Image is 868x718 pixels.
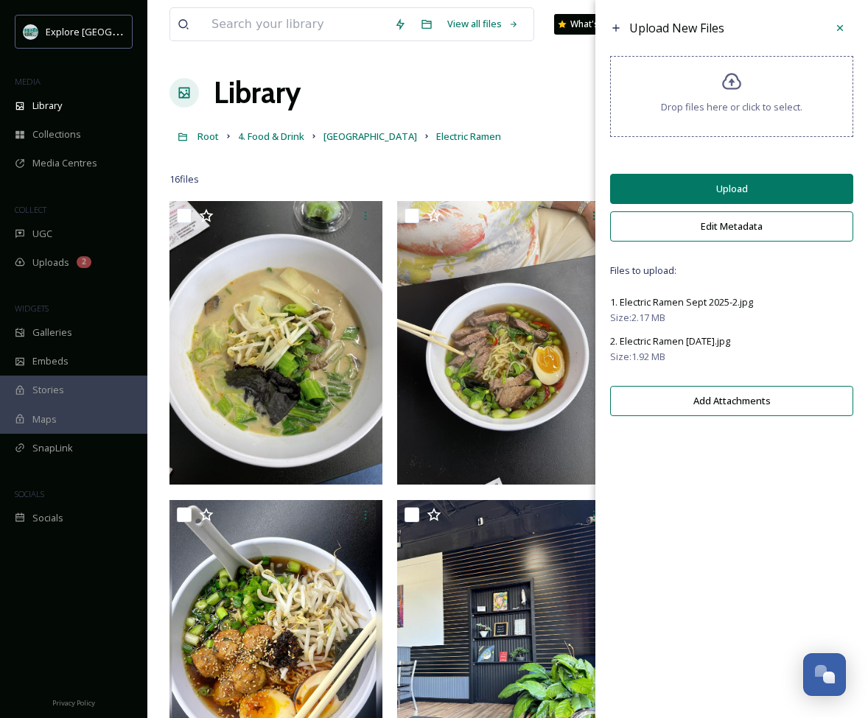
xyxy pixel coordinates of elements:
span: WIDGETS [15,303,49,314]
span: Uploads [32,256,69,270]
a: What's New [554,14,628,35]
button: Edit Metadata [610,211,853,242]
button: Open Chat [803,653,846,696]
span: Size: 2.17 MB [610,311,665,325]
span: Drop files here or click to select. [661,100,802,114]
img: Electric Ramen Food.jpeg [397,201,610,485]
img: Electric Ramen Food (2).jpeg [169,201,382,485]
span: 4. Food & Drink [238,130,304,143]
span: Size: 1.92 MB [610,350,665,364]
span: Electric Ramen [436,130,501,143]
span: Privacy Policy [52,698,95,708]
span: MEDIA [15,76,41,87]
img: 67e7af72-b6c8-455a-acf8-98e6fe1b68aa.avif [24,24,38,39]
a: Root [197,127,219,145]
a: View all files [440,10,526,38]
span: Library [32,99,62,113]
span: 16 file s [169,172,199,186]
span: [GEOGRAPHIC_DATA] [323,130,417,143]
a: Library [214,71,301,115]
div: 2 [77,256,91,268]
span: 1. Electric Ramen Sept 2025-2.jpg [610,295,753,309]
span: SnapLink [32,441,73,455]
a: [GEOGRAPHIC_DATA] [323,127,417,145]
span: Media Centres [32,156,97,170]
span: SOCIALS [15,488,44,499]
span: Files to upload: [610,264,853,278]
span: Embeds [32,354,69,368]
span: Upload New Files [629,20,724,36]
a: Privacy Policy [52,693,95,711]
button: Upload [610,174,853,204]
span: Collections [32,127,81,141]
a: 4. Food & Drink [238,127,304,145]
span: Explore [GEOGRAPHIC_DATA][PERSON_NAME] [46,24,248,38]
a: Electric Ramen [436,127,501,145]
button: Add Attachments [610,386,853,416]
span: UGC [32,227,52,241]
input: Search your library [204,8,387,41]
span: Socials [32,511,63,525]
span: Stories [32,383,64,397]
span: COLLECT [15,204,46,215]
span: 2. Electric Ramen [DATE].jpg [610,334,730,348]
span: Maps [32,412,57,426]
span: Galleries [32,325,72,339]
span: Root [197,130,219,143]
